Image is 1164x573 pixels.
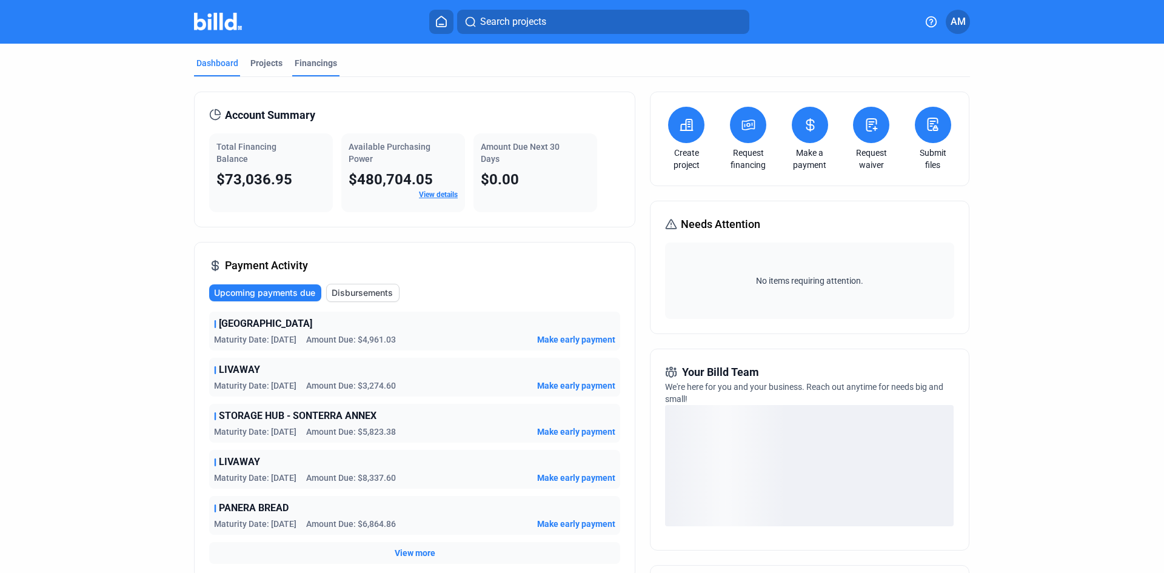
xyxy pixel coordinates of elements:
span: We're here for you and your business. Reach out anytime for needs big and small! [665,382,943,404]
button: Upcoming payments due [209,284,321,301]
span: Maturity Date: [DATE] [214,472,296,484]
span: $73,036.95 [216,171,292,188]
button: Make early payment [537,426,615,438]
span: [GEOGRAPHIC_DATA] [219,317,312,331]
span: Amount Due Next 30 Days [481,142,560,164]
button: View more [395,547,435,559]
span: Search projects [480,15,546,29]
span: No items requiring attention. [670,275,949,287]
span: LIVAWAY [219,455,260,469]
button: Search projects [457,10,749,34]
div: Projects [250,57,283,69]
div: Financings [295,57,337,69]
span: Amount Due: $6,864.86 [306,518,396,530]
span: Amount Due: $4,961.03 [306,333,396,346]
span: PANERA BREAD [219,501,289,515]
button: AM [946,10,970,34]
span: Upcoming payments due [214,287,315,299]
a: Submit files [912,147,954,171]
span: Amount Due: $3,274.60 [306,380,396,392]
button: Make early payment [537,380,615,392]
span: Maturity Date: [DATE] [214,518,296,530]
span: Maturity Date: [DATE] [214,380,296,392]
span: Amount Due: $8,337.60 [306,472,396,484]
a: Request financing [727,147,769,171]
span: Account Summary [225,107,315,124]
button: Make early payment [537,472,615,484]
button: Disbursements [326,284,400,302]
span: $0.00 [481,171,519,188]
span: Your Billd Team [682,364,759,381]
img: Billd Company Logo [194,13,242,30]
span: Available Purchasing Power [349,142,430,164]
button: Make early payment [537,518,615,530]
span: AM [951,15,966,29]
span: Payment Activity [225,257,308,274]
span: Amount Due: $5,823.38 [306,426,396,438]
span: STORAGE HUB - SONTERRA ANNEX [219,409,376,423]
span: Maturity Date: [DATE] [214,426,296,438]
span: Total Financing Balance [216,142,276,164]
button: Make early payment [537,333,615,346]
span: Disbursements [332,287,393,299]
div: loading [665,405,954,526]
div: Dashboard [196,57,238,69]
a: Request waiver [850,147,892,171]
span: Needs Attention [681,216,760,233]
span: Maturity Date: [DATE] [214,333,296,346]
span: LIVAWAY [219,363,260,377]
a: View details [419,190,458,199]
a: Make a payment [789,147,831,171]
a: Create project [665,147,707,171]
span: $480,704.05 [349,171,433,188]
